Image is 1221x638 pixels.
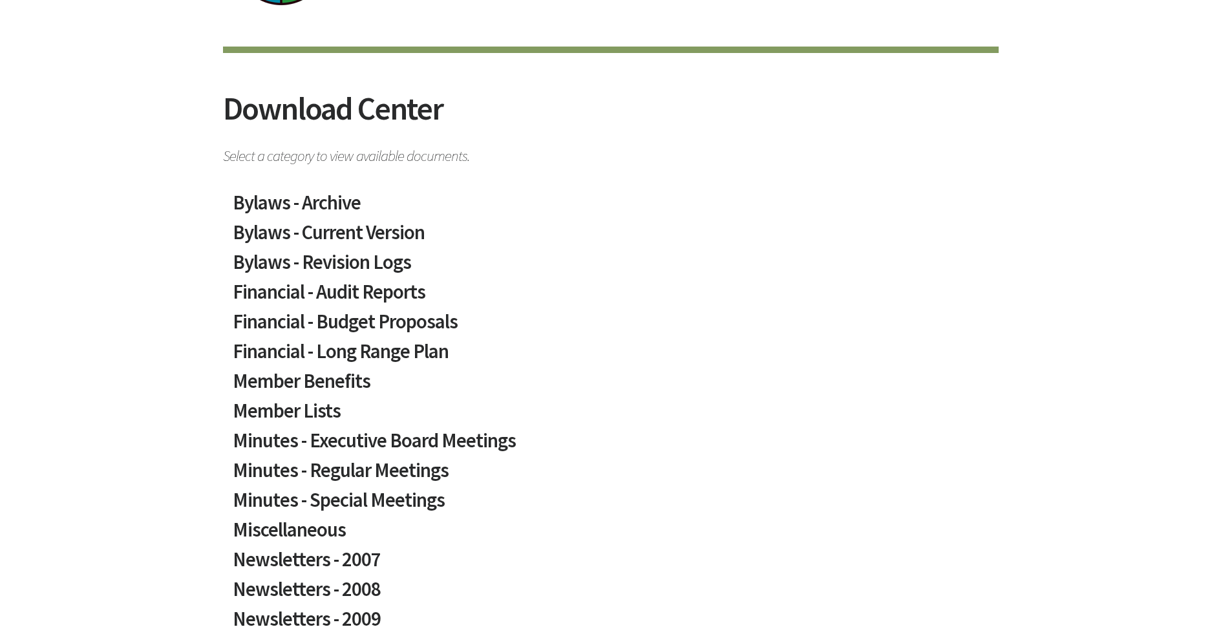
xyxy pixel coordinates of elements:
[233,490,989,520] a: Minutes - Special Meetings
[233,431,989,460] a: Minutes - Executive Board Meetings
[233,252,989,282] a: Bylaws - Revision Logs
[233,341,989,371] a: Financial - Long Range Plan
[233,401,989,431] a: Member Lists
[233,371,989,401] a: Member Benefits
[233,520,989,549] a: Miscellaneous
[223,92,999,141] h2: Download Center
[233,549,989,579] a: Newsletters - 2007
[223,141,999,164] span: Select a category to view available documents.
[233,579,989,609] a: Newsletters - 2008
[233,282,989,312] a: Financial - Audit Reports
[233,460,989,490] a: Minutes - Regular Meetings
[233,312,989,341] a: Financial - Budget Proposals
[233,193,989,222] a: Bylaws - Archive
[233,222,989,252] a: Bylaws - Current Version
